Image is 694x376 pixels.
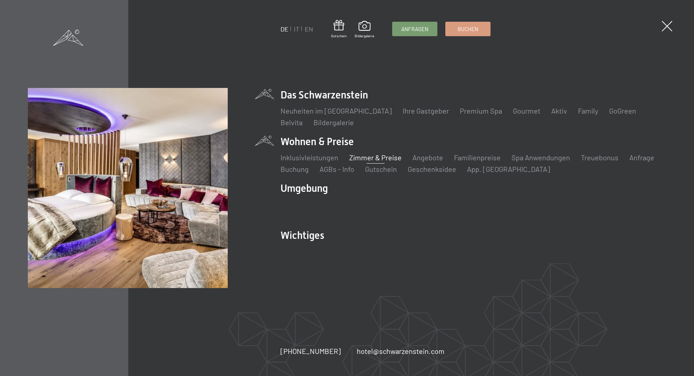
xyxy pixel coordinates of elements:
[581,153,618,162] a: Treuebonus
[467,165,550,173] a: App. [GEOGRAPHIC_DATA]
[280,346,341,356] a: [PHONE_NUMBER]
[578,106,598,115] a: Family
[313,118,354,127] a: Bildergalerie
[513,106,540,115] a: Gourmet
[365,165,397,173] a: Gutschein
[305,25,313,33] a: EN
[280,165,309,173] a: Buchung
[454,153,501,162] a: Familienpreise
[320,165,354,173] a: AGBs - Info
[408,165,456,173] a: Geschenksidee
[294,25,299,33] a: IT
[609,106,636,115] a: GoGreen
[331,33,347,38] span: Gutschein
[349,153,402,162] a: Zimmer & Preise
[403,106,449,115] a: Ihre Gastgeber
[401,25,428,33] span: Anfragen
[551,106,567,115] a: Aktiv
[355,33,374,38] span: Bildergalerie
[460,106,502,115] a: Premium Spa
[280,25,288,33] a: DE
[446,22,490,36] a: Buchen
[280,118,303,127] a: Belvita
[280,106,392,115] a: Neuheiten im [GEOGRAPHIC_DATA]
[28,88,228,288] img: Wellnesshotel Südtirol SCHWARZENSTEIN - Wellnessurlaub in den Alpen, Wandern und Wellness
[511,153,570,162] a: Spa Anwendungen
[355,21,374,38] a: Bildergalerie
[357,346,445,356] a: hotel@schwarzenstein.com
[331,20,347,38] a: Gutschein
[458,25,478,33] span: Buchen
[280,153,338,162] a: Inklusivleistungen
[629,153,654,162] a: Anfrage
[412,153,443,162] a: Angebote
[280,347,341,355] span: [PHONE_NUMBER]
[393,22,437,36] a: Anfragen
